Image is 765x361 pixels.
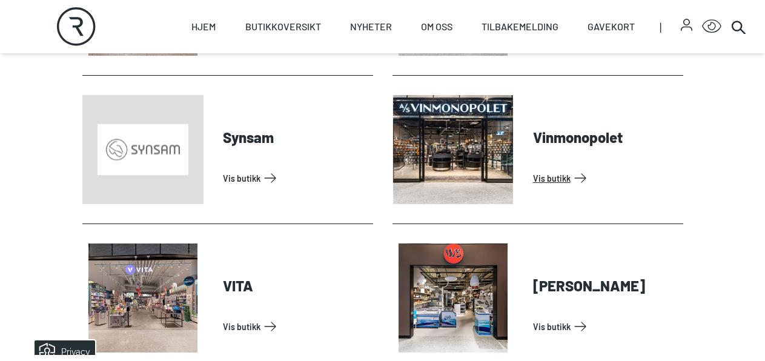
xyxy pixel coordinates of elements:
[223,317,368,336] a: Vis Butikk: VITA
[12,339,111,355] iframe: Manage Preferences
[702,17,721,36] button: Open Accessibility Menu
[49,2,78,23] h5: Privacy
[223,168,368,188] a: Vis Butikk: Synsam
[533,317,678,336] a: Vis Butikk: Wilsbeck Sjømat
[533,168,678,188] a: Vis Butikk: Vinmonopolet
